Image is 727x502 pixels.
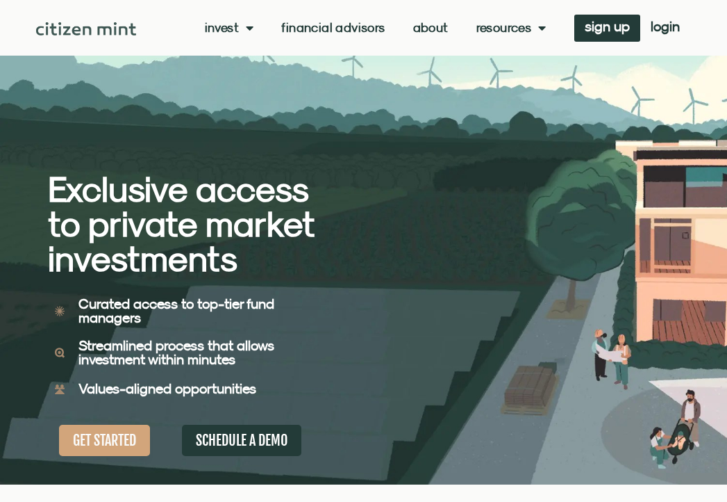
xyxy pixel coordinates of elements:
[78,380,256,396] b: Values-aligned opportunities
[281,21,385,35] a: Financial Advisors
[78,337,274,367] b: Streamlined process that allows investment within minutes
[651,22,680,31] span: login
[48,172,315,276] h2: Exclusive access to private market investments
[476,21,546,35] a: Resources
[205,21,254,35] a: Invest
[413,21,449,35] a: About
[574,15,640,42] a: sign up
[640,15,690,42] a: login
[36,22,135,35] img: Citizen Mint
[205,21,546,35] nav: Menu
[182,425,301,456] a: SCHEDULE A DEMO
[585,22,630,31] span: sign up
[73,432,136,449] span: GET STARTED
[78,295,274,325] b: Curated access to top-tier fund managers
[196,432,287,449] span: SCHEDULE A DEMO
[59,425,150,456] a: GET STARTED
